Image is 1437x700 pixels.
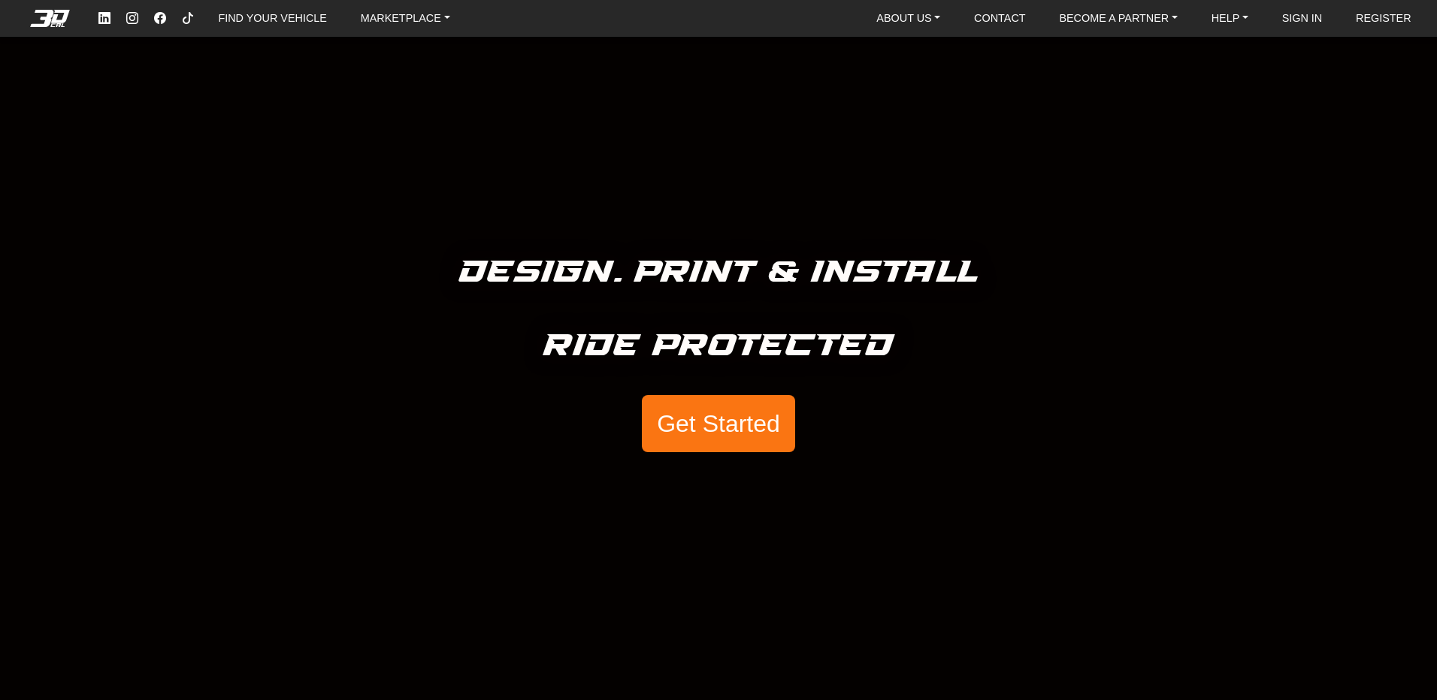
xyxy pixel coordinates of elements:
[968,7,1031,30] a: CONTACT
[870,7,946,30] a: ABOUT US
[642,395,795,452] button: Get Started
[1350,7,1417,30] a: REGISTER
[1276,7,1329,30] a: SIGN IN
[1053,7,1183,30] a: BECOME A PARTNER
[212,7,332,30] a: FIND YOUR VEHICLE
[543,321,894,371] h5: Ride Protected
[355,7,456,30] a: MARKETPLACE
[1206,7,1254,30] a: HELP
[459,248,979,297] h5: Design. Print & Install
